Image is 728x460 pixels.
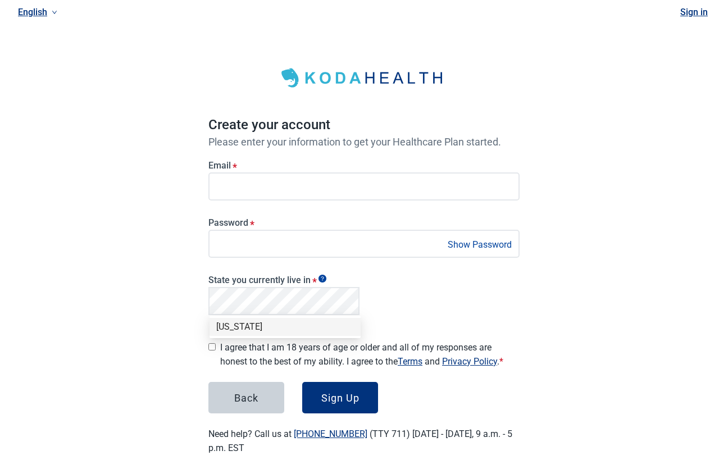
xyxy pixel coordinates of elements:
[321,392,360,403] div: Sign Up
[220,340,520,368] label: I agree that I am 18 years of age or older and all of my responses are honest to the best of my a...
[208,115,520,136] h1: Create your account
[680,7,708,17] a: Sign in
[210,318,361,336] div: Pennsylvania
[208,429,512,453] label: Need help? Call us at (TTY 711) [DATE] - [DATE], 9 a.m. - 5 p.m. EST
[208,217,520,228] label: Password
[234,392,258,403] div: Back
[208,160,520,171] label: Email
[294,429,367,439] a: [PHONE_NUMBER]
[442,356,497,367] a: Privacy Policy
[398,356,422,367] a: Terms
[499,356,503,367] span: Required field
[216,321,354,333] div: [US_STATE]
[13,3,62,21] a: Current language: English
[208,136,520,148] p: Please enter your information to get your Healthcare Plan started.
[208,275,360,285] label: State you currently live in
[302,382,378,413] button: Sign Up
[52,10,57,15] span: down
[274,64,454,92] img: Koda Health
[208,382,284,413] button: Back
[319,275,326,283] span: Show tooltip
[444,237,515,252] button: Show Password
